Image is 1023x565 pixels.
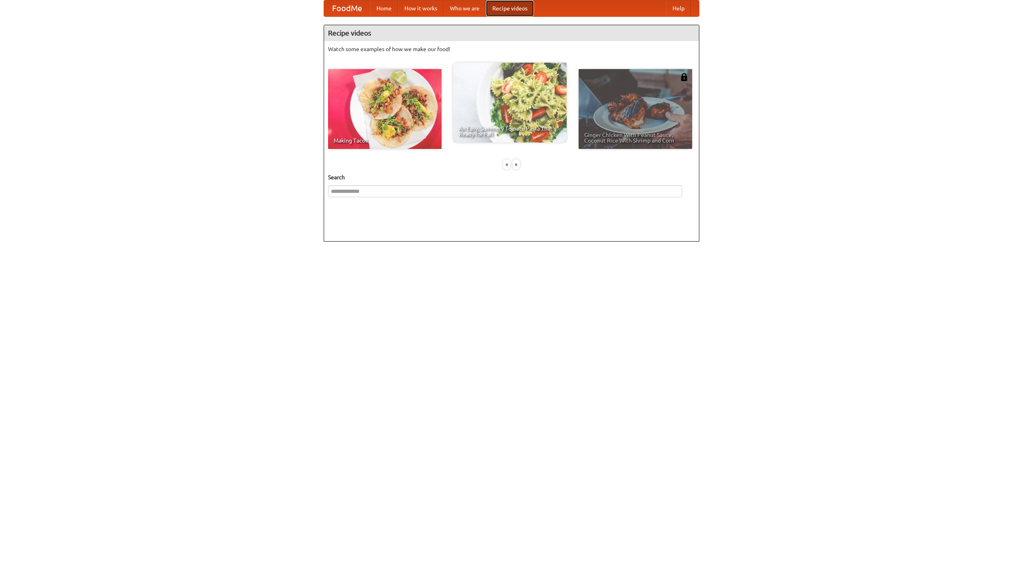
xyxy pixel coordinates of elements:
span: An Easy, Summery Tomato Pasta That's Ready for Fall [459,126,561,137]
img: 483408.png [680,73,688,81]
h5: Search [328,173,695,181]
a: Who we are [444,0,486,16]
p: Watch some examples of how we make our food! [328,45,695,53]
a: Help [666,0,691,16]
span: Making Tacos [334,138,436,143]
a: Making Tacos [328,69,442,149]
a: FoodMe [324,0,370,16]
div: « [503,159,510,169]
a: Home [370,0,398,16]
div: » [513,159,520,169]
a: An Easy, Summery Tomato Pasta That's Ready for Fall [453,63,567,143]
a: Recipe videos [486,0,534,16]
h4: Recipe videos [324,25,699,41]
a: How it works [398,0,444,16]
